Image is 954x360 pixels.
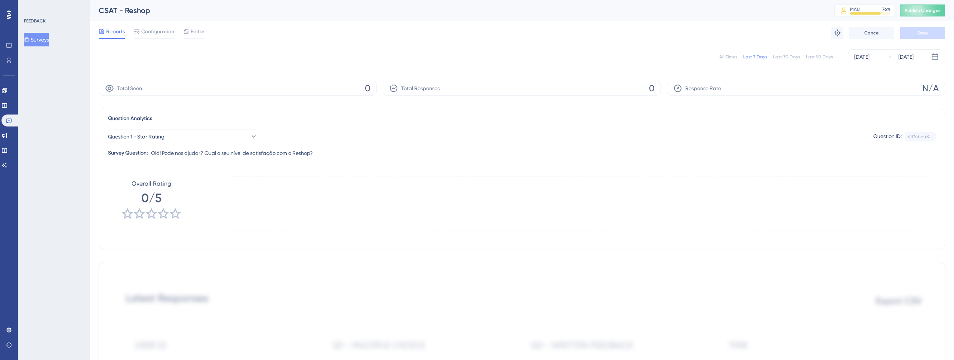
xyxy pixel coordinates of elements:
button: Publish Changes [900,4,945,16]
div: [DATE] [854,52,870,61]
span: 0 [365,82,370,94]
div: Question ID: [873,132,902,141]
button: Question 1 - Star Rating [108,129,258,144]
span: Total Seen [117,84,142,93]
div: 437ebea8... [908,134,932,140]
div: MAU [850,6,860,12]
span: Configuration [141,27,174,36]
div: 76 % [882,6,890,12]
span: Question 1 - Star Rating [108,132,164,141]
span: Overall Rating [132,179,171,188]
span: 0/5 [141,190,161,206]
div: [DATE] [898,52,914,61]
span: Response Rate [685,84,721,93]
span: Cancel [864,30,880,36]
div: Survey Question: [108,149,148,158]
span: Olá! Pode nos ajudar? Qual o seu nível de satisfação com o Reshop? [151,149,313,158]
button: Cancel [849,27,894,39]
span: 0 [649,82,655,94]
div: Last 90 Days [806,54,833,60]
div: CSAT - Reshop [99,5,816,16]
button: Save [900,27,945,39]
span: N/A [922,82,939,94]
span: Reports [106,27,125,36]
span: Total Responses [401,84,440,93]
span: Save [917,30,928,36]
div: Last 30 Days [773,54,800,60]
span: Question Analytics [108,114,152,123]
div: Last 7 Days [743,54,767,60]
div: FEEDBACK [24,18,46,24]
button: Surveys [24,33,49,46]
span: Editor [191,27,204,36]
div: All Times [719,54,737,60]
